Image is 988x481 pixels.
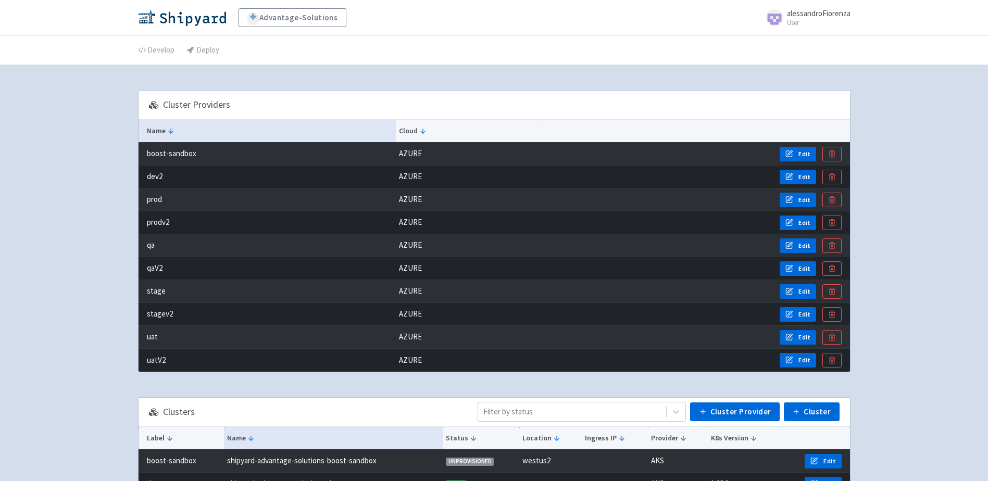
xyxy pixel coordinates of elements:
[396,303,540,326] td: AZURE
[798,333,810,341] span: Edit
[585,433,644,444] button: Ingress IP
[147,125,393,136] button: Name
[139,257,396,280] td: qaV2
[522,433,578,444] button: Location
[805,454,842,469] button: Edit
[396,143,540,166] td: AZURE
[396,166,540,188] td: AZURE
[787,19,851,26] small: User
[399,125,536,136] button: Cloud
[139,326,396,349] td: uat
[798,196,810,204] span: Edit
[147,433,221,444] button: Label
[798,310,810,319] span: Edit
[787,8,851,18] span: alessandroFiorenza
[798,150,810,158] span: Edit
[760,9,851,26] a: alessandroFiorenza User
[396,349,540,372] td: AZURE
[519,450,582,473] td: westus2
[139,166,396,188] td: dev2
[780,261,817,276] button: Edit
[780,330,817,345] button: Edit
[798,173,810,181] span: Edit
[396,280,540,303] td: AZURE
[780,216,817,230] button: Edit
[780,353,817,368] button: Edit
[780,147,817,161] button: Edit
[648,450,708,473] td: AKS
[396,234,540,257] td: AZURE
[396,257,540,280] td: AZURE
[798,356,810,364] span: Edit
[139,450,224,473] td: boost-sandbox
[798,264,810,273] span: Edit
[780,193,817,207] button: Edit
[138,36,174,65] a: Develop
[224,450,443,473] td: shipyard-advantage-solutions-boost-sandbox
[780,284,817,299] button: Edit
[138,9,226,26] img: Shipyard logo
[139,303,396,326] td: stagev2
[446,458,494,466] span: UNPROVISIONED
[139,234,396,257] td: qa
[690,402,780,421] button: Cluster Provider
[823,457,835,465] span: Edit
[798,242,810,250] span: Edit
[163,406,195,417] h3: Clusters
[139,211,396,234] td: prodv2
[396,211,540,234] td: AZURE
[396,188,540,211] td: AZURE
[139,188,396,211] td: prod
[798,219,810,227] span: Edit
[711,433,779,444] button: K8s Version
[446,433,516,444] button: Status
[139,143,396,166] td: boost-sandbox
[187,36,219,65] a: Deploy
[396,326,540,349] td: AZURE
[139,280,396,303] td: stage
[798,287,810,296] span: Edit
[239,8,346,27] a: Advantage-Solutions
[780,238,817,253] button: Edit
[139,349,396,372] td: uatV2
[780,170,817,184] button: Edit
[780,307,817,322] button: Edit
[651,433,704,444] button: Provider
[227,433,439,444] button: Name
[784,402,840,421] button: Cluster
[163,99,230,110] h3: Cluster Providers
